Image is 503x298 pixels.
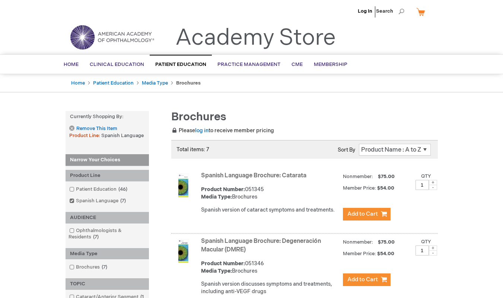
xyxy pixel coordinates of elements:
span: $75.00 [377,239,396,245]
label: Qty [421,239,431,245]
div: 051345 Brochures [201,186,339,201]
input: Qty [416,180,429,190]
div: 051346 Brochures [201,260,339,275]
strong: Brochures [176,80,201,86]
span: $54.00 [377,251,395,257]
strong: Nonmember: [343,238,373,247]
strong: Media Type: [201,194,232,200]
span: 7 [100,264,109,270]
strong: Media Type: [201,268,232,274]
input: Qty [416,245,429,256]
a: Ophthalmologists & Residents7 [67,227,147,241]
a: Patient Education46 [67,186,130,193]
img: Spanish Language Brochure: Degeneración Macular (DMRE) [171,239,195,263]
a: Media Type [142,80,168,86]
span: Please to receive member pricing [171,127,274,134]
span: $75.00 [377,174,396,180]
span: 46 [117,186,129,192]
a: Spanish Language7 [67,197,129,205]
span: 7 [118,198,128,204]
strong: Nonmember: [343,172,373,181]
a: Spanish Language Brochure: Degeneración Macular (DMRE) [201,238,321,253]
span: Spanish Language [101,133,144,139]
span: Practice Management [217,61,280,67]
strong: Currently Shopping by: [66,111,149,123]
span: CME [292,61,303,67]
span: $54.00 [377,185,395,191]
span: Clinical Education [90,61,144,67]
a: log in [195,127,208,134]
span: Home [64,61,79,67]
span: Patient Education [155,61,206,67]
strong: Member Price: [343,185,376,191]
span: 7 [91,234,101,240]
span: Add to Cart [347,276,378,283]
button: Add to Cart [343,273,391,286]
a: Spanish Language Brochure: Catarata [201,172,306,179]
span: Brochures [171,110,226,124]
div: Product Line [66,170,149,181]
a: Remove This Item [69,126,117,132]
a: Log In [358,8,372,14]
a: Academy Store [175,25,336,51]
div: Spanish version of cataract symptoms and treatments. [201,206,339,214]
a: Brochures7 [67,264,110,271]
span: Total items: 7 [176,146,209,153]
div: TOPIC [66,278,149,290]
strong: Product Number: [201,260,245,267]
span: Search [376,4,404,19]
div: Media Type [66,248,149,260]
label: Sort By [338,147,355,153]
strong: Member Price: [343,251,376,257]
strong: Product Number: [201,186,245,193]
strong: Narrow Your Choices [66,154,149,166]
div: Spanish version discusses symptoms and treatments, including anti-VEGF drugs [201,280,339,295]
label: Qty [421,173,431,179]
div: AUDIENCE [66,212,149,223]
span: Membership [314,61,347,67]
span: Product Line [69,133,101,139]
a: Home [71,80,85,86]
a: Patient Education [93,80,134,86]
img: Spanish Language Brochure: Catarata [171,174,195,197]
span: Remove This Item [76,125,117,132]
button: Add to Cart [343,208,391,221]
span: Add to Cart [347,210,378,218]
